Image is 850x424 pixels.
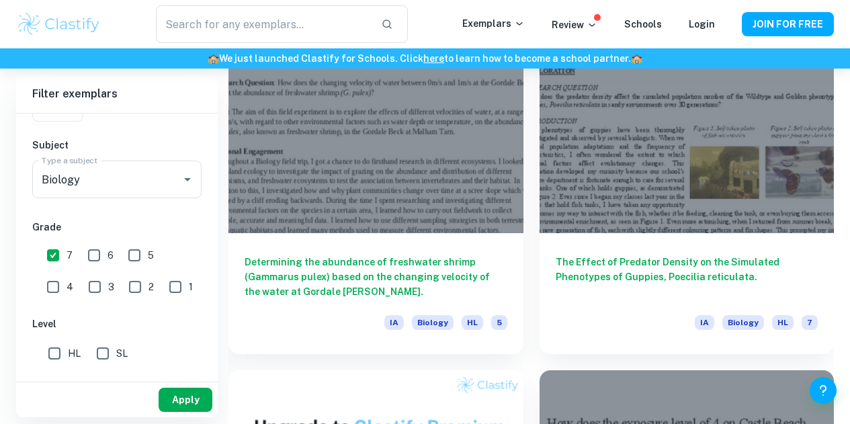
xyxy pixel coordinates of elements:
[116,346,128,361] span: SL
[810,377,837,404] button: Help and Feedback
[67,280,73,294] span: 4
[491,315,507,330] span: 5
[228,12,523,354] a: Determining the abundance of freshwater shrimp (Gammarus pulex) based on the changing velocity of...
[772,315,794,330] span: HL
[624,19,662,30] a: Schools
[384,315,404,330] span: IA
[148,248,154,263] span: 5
[178,170,197,189] button: Open
[42,155,97,166] label: Type a subject
[208,53,219,64] span: 🏫
[32,220,202,235] h6: Grade
[3,51,847,66] h6: We just launched Clastify for Schools. Click to learn how to become a school partner.
[462,16,525,31] p: Exemplars
[689,19,715,30] a: Login
[32,138,202,153] h6: Subject
[156,5,371,43] input: Search for any exemplars...
[16,75,218,113] h6: Filter exemplars
[423,53,444,64] a: here
[722,315,764,330] span: Biology
[802,315,818,330] span: 7
[68,346,81,361] span: HL
[742,12,834,36] button: JOIN FOR FREE
[189,280,193,294] span: 1
[16,11,101,38] img: Clastify logo
[631,53,642,64] span: 🏫
[695,315,714,330] span: IA
[67,248,73,263] span: 7
[148,280,154,294] span: 2
[552,17,597,32] p: Review
[556,255,818,299] h6: The Effect of Predator Density on the Simulated Phenotypes of Guppies, Poecilia reticulata.
[462,315,483,330] span: HL
[540,12,835,354] a: The Effect of Predator Density on the Simulated Phenotypes of Guppies, Poecilia reticulata.IABiol...
[108,248,114,263] span: 6
[159,388,212,412] button: Apply
[245,255,507,299] h6: Determining the abundance of freshwater shrimp (Gammarus pulex) based on the changing velocity of...
[108,280,114,294] span: 3
[32,316,202,331] h6: Level
[412,315,454,330] span: Biology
